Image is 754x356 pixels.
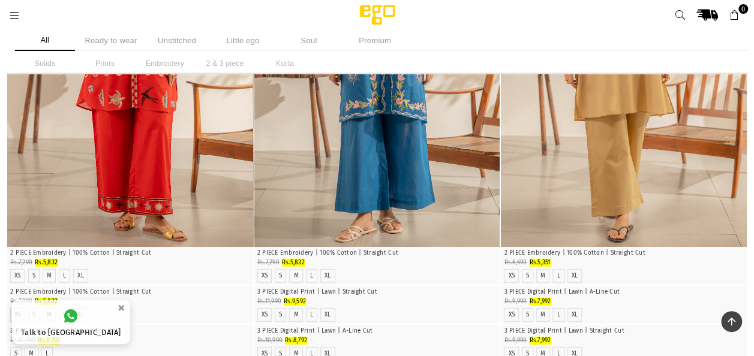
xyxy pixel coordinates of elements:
label: XS [14,272,21,280]
span: 0 [738,4,748,14]
span: Rs.7,992 [529,337,551,344]
span: Rs.5,832 [35,259,58,266]
label: XL [77,272,84,280]
a: Search [669,4,691,26]
label: M [293,272,298,280]
p: 2 PIECE Embroidery | 100% Cotton | Straight Cut [257,249,497,258]
span: Rs.7,992 [529,298,551,305]
li: Ready to wear [81,30,141,51]
span: Rs.10,990 [10,337,35,344]
label: S [526,272,529,280]
li: All [15,30,75,51]
label: XL [325,311,331,319]
span: Rs.9,990 [504,298,527,305]
li: Kurta [255,54,315,73]
span: Rs.7,290 [257,259,280,266]
p: 3 PIECE Digital Print | Lawn | Straight Cut [504,327,744,336]
label: S [526,311,529,319]
label: S [32,272,35,280]
label: S [279,311,282,319]
label: L [63,272,66,280]
span: Rs.11,990 [257,298,281,305]
p: 2 PIECE Embroidery | 100% Cotton | Straight Cut [504,249,744,258]
label: L [310,311,313,319]
span: Rs.5,351 [529,259,550,266]
span: Rs.6,690 [504,259,527,266]
label: XS [262,311,268,319]
p: 3 PIECE Digital Print | Lawn | Straight Cut [257,288,497,297]
label: L [557,311,560,319]
label: XL [572,311,578,319]
label: L [310,272,313,280]
span: Rs.10,990 [257,337,283,344]
a: Menu [4,10,25,19]
img: Ego [326,3,428,27]
a: 0 [723,4,745,26]
span: Rs.8,792 [285,337,307,344]
label: M [540,311,545,319]
p: 3 PIECE Digital Print | Lawn | A-Line Cut [257,327,497,336]
label: XS [262,272,268,280]
span: Rs.5,832 [35,298,58,305]
li: Little ego [213,30,273,51]
label: XL [572,272,578,280]
li: Premium [345,30,405,51]
label: XL [325,272,331,280]
a: Talk to [GEOGRAPHIC_DATA] [12,300,130,344]
span: Rs.7,290 [10,298,32,305]
li: Unstitched [147,30,207,51]
span: Rs.7,290 [10,259,32,266]
p: 3 PIECE Digital Print | Lawn | A-Line Cut [504,288,744,297]
span: Rs.5,832 [282,259,305,266]
p: 3 PIECE Digital Print | Lawn | Box Cut [10,327,250,336]
label: M [540,272,545,280]
li: 2 & 3 piece [195,54,255,73]
button: × [114,298,128,318]
label: S [279,272,282,280]
p: 2 PIECE Embroidery | 100% Cotton | Straight Cut [10,288,250,297]
label: M [47,272,52,280]
span: Rs.9,990 [504,337,527,344]
label: L [557,272,560,280]
span: Rs.9,592 [284,298,306,305]
label: XS [508,311,515,319]
li: Soul [279,30,339,51]
p: 2 PIECE Embroidery | 100% Cotton | Straight Cut [10,249,250,258]
li: Prints [75,54,135,73]
li: Solids [15,54,75,73]
label: XS [508,272,515,280]
label: M [293,311,298,319]
li: Embroidery [135,54,195,73]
